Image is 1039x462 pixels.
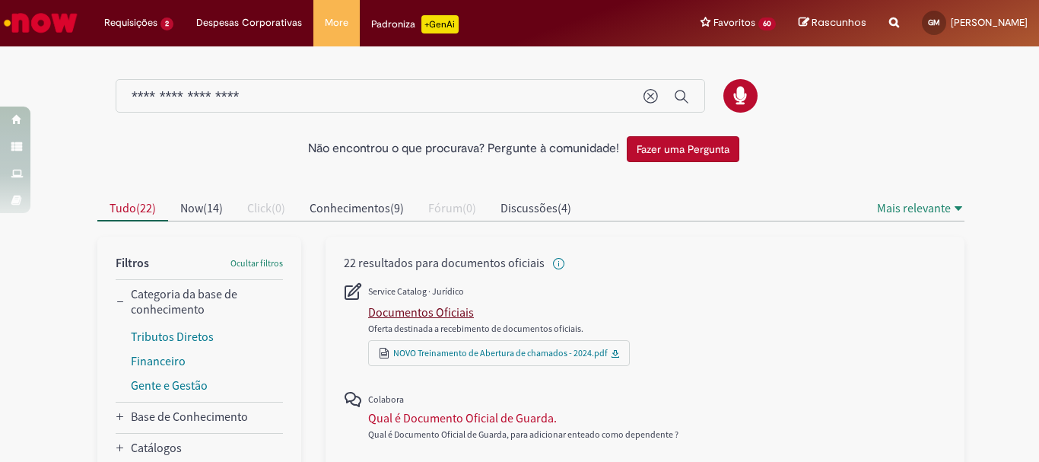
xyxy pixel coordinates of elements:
a: Rascunhos [799,16,866,30]
h2: Não encontrou o que procurava? Pergunte à comunidade! [308,142,619,156]
img: ServiceNow [2,8,80,38]
span: [PERSON_NAME] [951,16,1028,29]
button: Fazer uma Pergunta [627,136,739,162]
span: Requisições [104,15,157,30]
span: 60 [758,18,776,30]
div: Padroniza [371,15,459,33]
span: Rascunhos [812,15,866,30]
span: 2 [160,18,173,30]
p: +GenAi [421,15,459,33]
span: Despesas Corporativas [196,15,302,30]
span: Favoritos [713,15,755,30]
span: GM [928,18,940,27]
span: More [325,15,348,30]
